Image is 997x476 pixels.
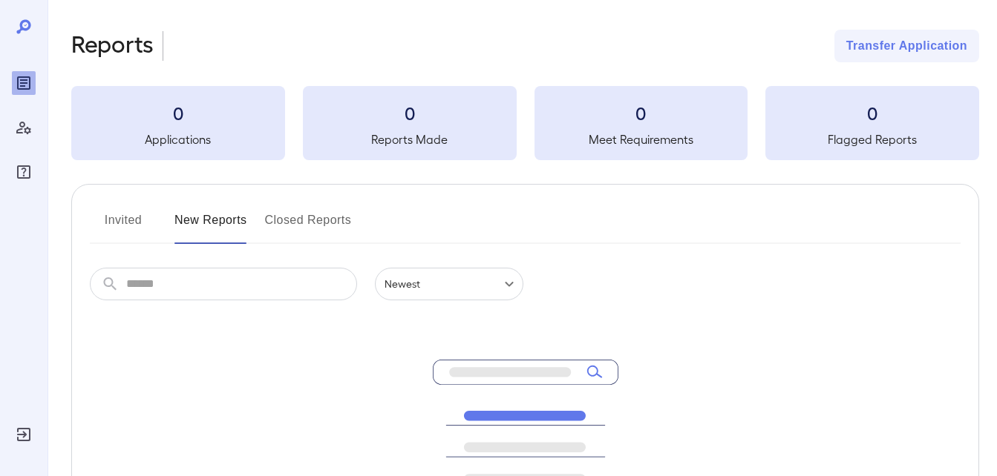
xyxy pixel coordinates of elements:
button: Invited [90,208,157,244]
h2: Reports [71,30,154,62]
div: Manage Users [12,116,36,139]
div: FAQ [12,160,36,184]
div: Log Out [12,423,36,446]
h5: Reports Made [303,130,517,148]
h5: Flagged Reports [765,130,979,148]
button: New Reports [174,208,247,244]
button: Closed Reports [265,208,352,244]
h3: 0 [71,101,285,125]
h5: Applications [71,130,285,148]
h3: 0 [303,101,517,125]
div: Newest [375,268,523,300]
summary: 0Applications0Reports Made0Meet Requirements0Flagged Reports [71,86,979,160]
div: Reports [12,71,36,95]
h3: 0 [765,101,979,125]
button: Transfer Application [834,30,979,62]
h5: Meet Requirements [535,130,748,148]
h3: 0 [535,101,748,125]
